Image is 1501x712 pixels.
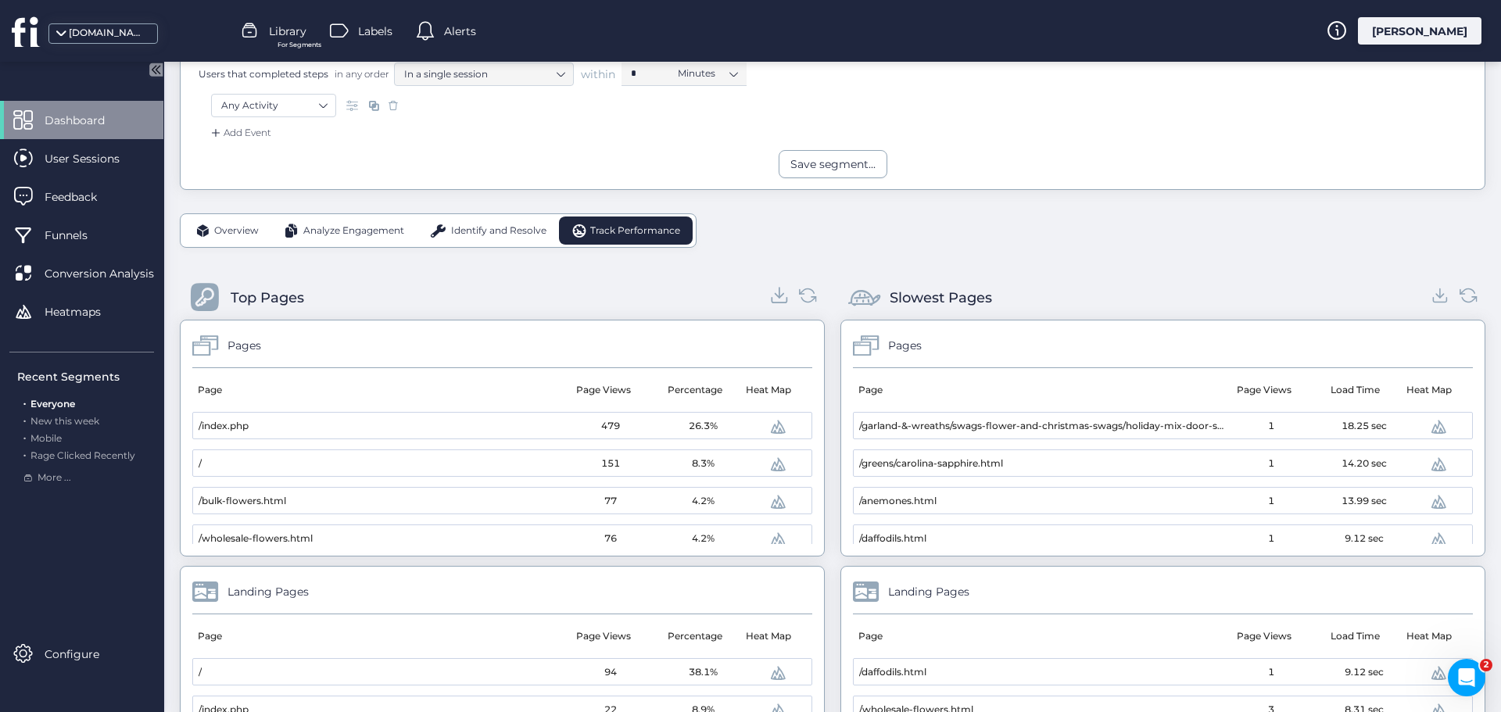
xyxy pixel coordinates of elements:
nz-select-item: In a single session [404,63,564,86]
span: Mobile [30,432,62,444]
span: /wholesale-flowers.html [199,531,313,546]
div: Slowest Pages [890,287,992,309]
span: . [23,429,26,444]
span: / [199,456,202,471]
span: . [23,395,26,410]
span: /anemones.html [859,494,937,509]
span: 1 [1268,531,1274,546]
div: Landing Pages [227,583,309,600]
span: Conversion Analysis [45,265,177,282]
span: Configure [45,646,123,663]
span: in any order [331,67,389,81]
mat-header-cell: Page Views [557,368,649,412]
div: Save segment... [790,156,876,173]
span: 1 [1268,494,1274,509]
span: /daffodils.html [859,665,926,680]
span: /greens/carolina-sapphire.html [859,456,1003,471]
mat-header-cell: Page [192,614,557,658]
span: 2 [1480,659,1492,671]
span: 151 [601,456,620,471]
span: . [23,446,26,461]
span: User Sessions [45,150,143,167]
mat-header-cell: Percentage [649,368,740,412]
mat-header-cell: Load Time [1309,614,1401,658]
mat-header-cell: Heat Map [740,368,801,412]
span: 14.20 sec [1342,456,1387,471]
mat-header-cell: Percentage [649,614,740,658]
div: Add Event [208,125,271,141]
span: 4.2% [692,531,715,546]
span: 26.3% [689,419,718,434]
span: Identify and Resolve [451,224,546,238]
span: 1 [1268,665,1274,680]
iframe: Intercom live chat [1448,659,1485,696]
span: Everyone [30,398,75,410]
span: within [581,66,615,82]
span: Feedback [45,188,120,206]
span: Overview [214,224,259,238]
span: /index.php [199,419,249,434]
span: 9.12 sec [1345,665,1384,680]
span: 8.3% [692,456,715,471]
span: New this week [30,415,99,427]
span: Alerts [444,23,476,40]
span: /daffodils.html [859,531,926,546]
span: 18.25 sec [1342,419,1387,434]
mat-header-cell: Page Views [1218,614,1309,658]
span: /garland-&-wreaths/swags-flower-and-christmas-swags/holiday-mix-door-swag.html [859,419,1225,434]
span: For Segments [278,40,321,50]
span: More ... [38,470,71,485]
mat-header-cell: Page [853,614,1218,658]
span: 77 [604,494,617,509]
mat-header-cell: Heat Map [1401,368,1462,412]
mat-header-cell: Heat Map [1401,614,1462,658]
mat-header-cell: Load Time [1309,368,1401,412]
span: Users that completed steps [199,67,328,81]
div: Recent Segments [17,368,154,385]
span: Heatmaps [45,303,124,320]
span: Rage Clicked Recently [30,449,135,461]
span: 479 [601,419,620,434]
div: Top Pages [231,287,304,309]
div: Landing Pages [888,583,969,600]
div: [PERSON_NAME] [1358,17,1481,45]
span: 76 [604,531,617,546]
span: 38.1% [689,665,718,680]
span: Labels [358,23,392,40]
span: 1 [1268,456,1274,471]
nz-select-item: Any Activity [221,94,326,117]
div: Pages [888,337,922,354]
mat-header-cell: Page [853,368,1218,412]
span: Analyze Engagement [303,224,404,238]
span: Library [269,23,306,40]
span: 1 [1268,419,1274,434]
span: Track Performance [590,224,680,238]
mat-header-cell: Page Views [557,614,649,658]
span: / [199,665,202,680]
span: Dashboard [45,112,128,129]
div: Pages [227,337,261,354]
span: 94 [604,665,617,680]
div: [DOMAIN_NAME] [69,26,147,41]
nz-select-item: Minutes [678,62,737,85]
mat-header-cell: Page [192,368,557,412]
span: /bulk-flowers.html [199,494,286,509]
span: . [23,412,26,427]
span: Funnels [45,227,111,244]
span: 4.2% [692,494,715,509]
mat-header-cell: Heat Map [740,614,801,658]
span: 9.12 sec [1345,531,1384,546]
span: 13.99 sec [1342,494,1387,509]
mat-header-cell: Page Views [1218,368,1309,412]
